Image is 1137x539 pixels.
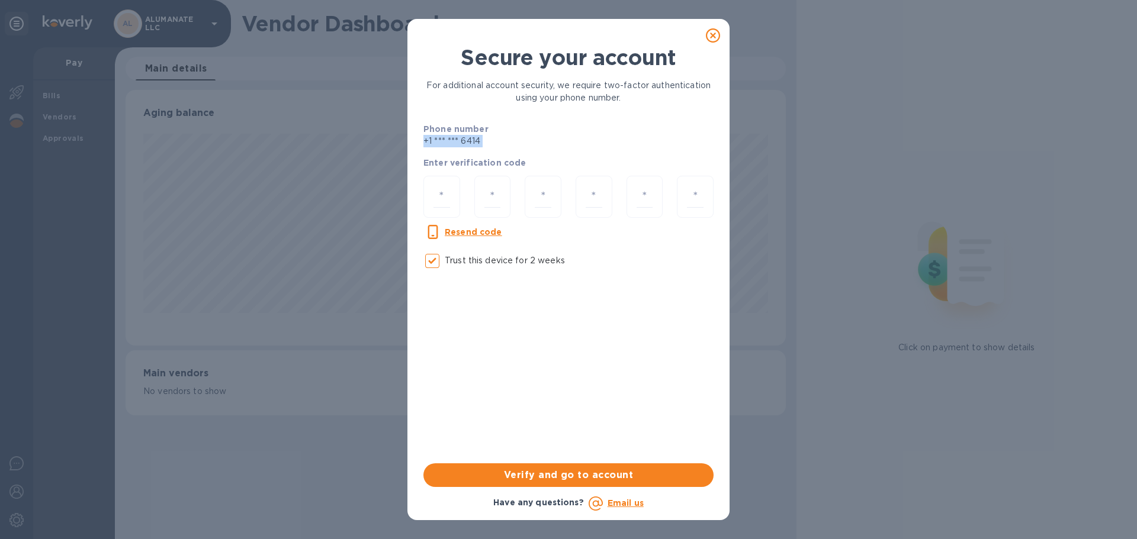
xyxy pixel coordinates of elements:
[423,157,714,169] p: Enter verification code
[608,498,644,508] a: Email us
[423,79,714,104] p: For additional account security, we require two-factor authentication using your phone number.
[423,124,489,134] b: Phone number
[445,227,502,237] u: Resend code
[433,468,704,482] span: Verify and go to account
[423,463,714,487] button: Verify and go to account
[423,45,714,70] h1: Secure your account
[445,254,565,267] p: Trust this device for 2 weeks
[493,498,584,507] b: Have any questions?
